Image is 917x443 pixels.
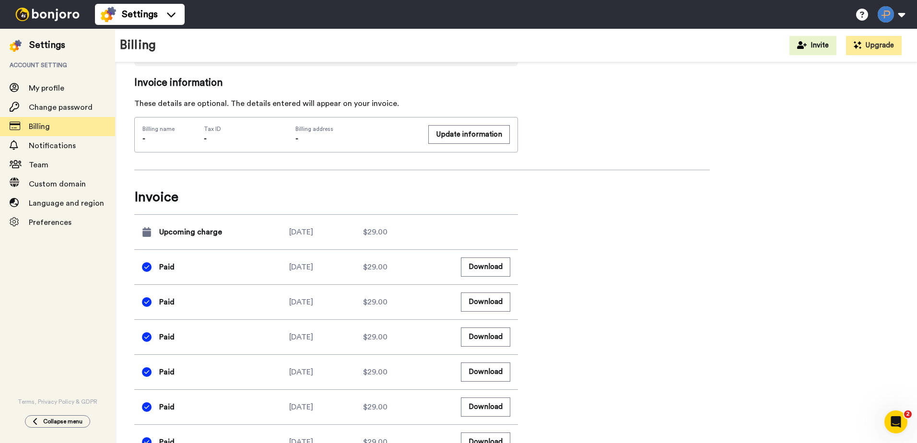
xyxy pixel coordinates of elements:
[159,331,175,343] span: Paid
[204,125,221,133] span: Tax ID
[29,180,86,188] span: Custom domain
[29,199,104,207] span: Language and region
[134,76,518,90] span: Invoice information
[134,98,518,109] div: These details are optional. The details entered will appear on your invoice.
[363,261,388,273] span: $29.00
[461,257,510,276] button: Download
[29,84,64,92] span: My profile
[29,161,48,169] span: Team
[363,366,388,378] span: $29.00
[295,135,298,142] span: -
[142,125,175,133] span: Billing name
[289,296,363,308] div: [DATE]
[289,401,363,413] div: [DATE]
[884,410,907,433] iframe: Intercom live chat
[363,401,388,413] span: $29.00
[904,410,912,418] span: 2
[29,104,93,111] span: Change password
[43,418,82,425] span: Collapse menu
[101,7,116,22] img: settings-colored.svg
[12,8,83,21] img: bj-logo-header-white.svg
[120,38,156,52] h1: Billing
[289,366,363,378] div: [DATE]
[363,226,437,238] div: $29.00
[29,142,76,150] span: Notifications
[289,226,363,238] div: [DATE]
[461,397,510,416] button: Download
[29,123,50,130] span: Billing
[29,38,65,52] div: Settings
[461,327,510,346] button: Download
[461,292,510,311] button: Download
[159,261,175,273] span: Paid
[363,296,388,308] span: $29.00
[289,261,363,273] div: [DATE]
[10,40,22,52] img: settings-colored.svg
[142,135,145,142] span: -
[204,135,207,142] span: -
[789,36,836,55] button: Invite
[122,8,158,21] span: Settings
[159,401,175,413] span: Paid
[461,362,510,381] button: Download
[295,125,418,133] span: Billing address
[159,226,222,238] span: Upcoming charge
[29,219,71,226] span: Preferences
[159,296,175,308] span: Paid
[363,331,388,343] span: $29.00
[428,125,510,144] button: Update information
[134,187,518,207] span: Invoice
[25,415,90,428] button: Collapse menu
[159,366,175,378] span: Paid
[289,331,363,343] div: [DATE]
[846,36,902,55] button: Upgrade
